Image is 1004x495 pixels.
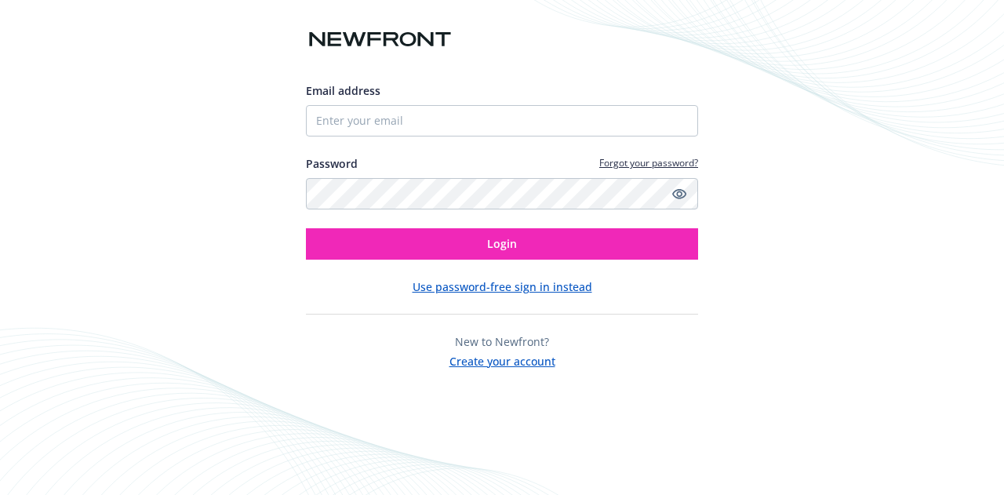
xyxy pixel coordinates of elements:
img: Newfront logo [306,26,454,53]
span: Login [487,236,517,251]
a: Show password [670,184,689,203]
input: Enter your email [306,105,698,136]
button: Use password-free sign in instead [413,278,592,295]
input: Enter your password [306,178,698,209]
span: New to Newfront? [455,334,549,349]
span: Email address [306,83,380,98]
button: Create your account [449,350,555,369]
a: Forgot your password? [599,156,698,169]
label: Password [306,155,358,172]
button: Login [306,228,698,260]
